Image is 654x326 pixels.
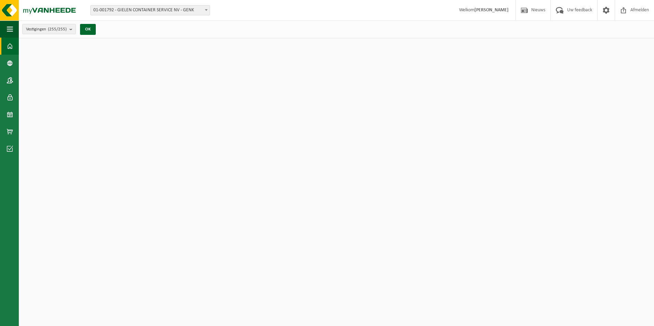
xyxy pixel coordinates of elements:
count: (255/255) [48,27,67,31]
strong: [PERSON_NAME] [474,8,509,13]
span: 01-001792 - GIELEN CONTAINER SERVICE NV - GENK [91,5,210,15]
span: 01-001792 - GIELEN CONTAINER SERVICE NV - GENK [90,5,210,15]
button: OK [80,24,96,35]
button: Vestigingen(255/255) [22,24,76,34]
span: Vestigingen [26,24,67,35]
